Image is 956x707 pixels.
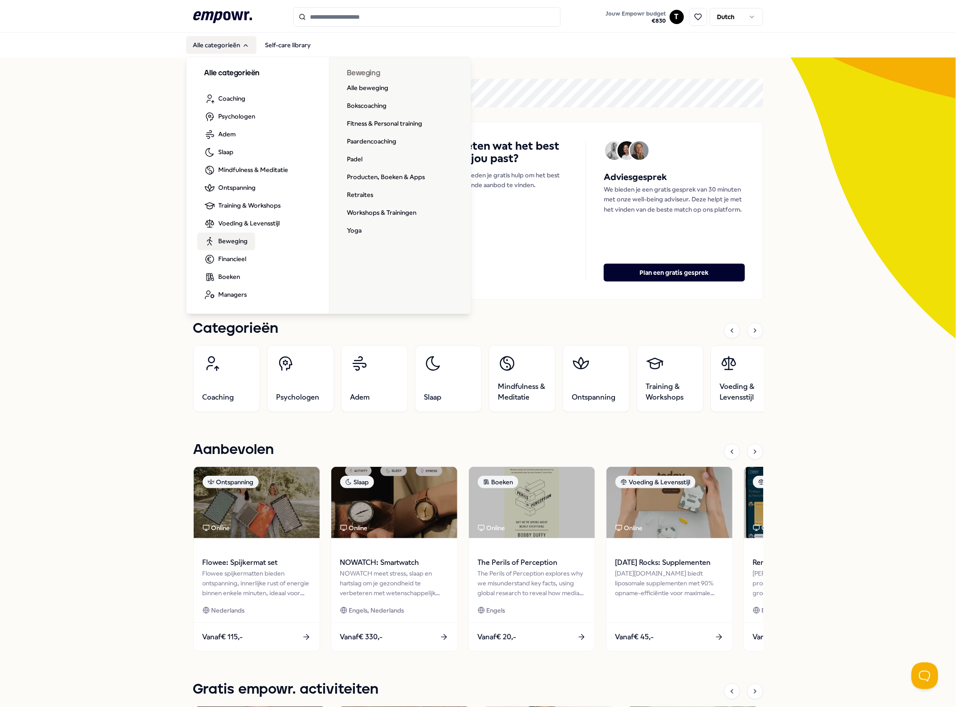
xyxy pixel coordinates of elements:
[415,345,482,412] a: Slaap
[212,605,245,615] span: Nederlands
[267,345,334,412] a: Psychologen
[197,108,263,126] a: Psychologen
[350,392,370,403] span: Adem
[670,10,684,24] button: T
[219,147,234,157] span: Slaap
[197,90,253,108] a: Coaching
[340,523,368,533] div: Online
[340,186,381,204] a: Retraites
[487,605,505,615] span: Engels
[340,568,448,598] div: NOWATCH meet stress, slaap en hartslag om je gezondheid te verbeteren met wetenschappelijk gevali...
[197,179,263,197] a: Ontspanning
[498,381,546,403] span: Mindfulness & Meditatie
[606,17,666,25] span: € 830
[478,557,586,568] span: The Perils of Perception
[340,222,369,240] a: Yoga
[219,218,280,228] span: Voeding & Levensstijl
[602,8,670,26] a: Jouw Empowr budget€830
[468,466,595,652] a: package imageBoekenOnlineThe Perils of PerceptionThe Perils of Perception explores why we misunde...
[203,557,311,568] span: Flowee: Spijkermat set
[340,115,430,133] a: Fitness & Personal training
[630,141,649,160] img: Avatar
[193,345,260,412] a: Coaching
[606,467,732,538] img: package image
[203,568,311,598] div: Flowee spijkermatten bieden ontspanning, innerlijke rust of energie binnen enkele minuten, ideaal...
[187,57,472,315] div: Alle categorieën
[604,170,744,184] h5: Adviesgesprek
[753,476,833,488] div: Voeding & Levensstijl
[720,381,768,403] span: Voeding & Levensstijl
[563,345,630,412] a: Ontspanning
[219,236,248,246] span: Beweging
[347,68,454,79] h3: Beweging
[605,141,624,160] img: Avatar
[604,8,668,26] button: Jouw Empowr budget€830
[646,381,694,403] span: Training & Workshops
[197,143,241,161] a: Slaap
[219,200,281,210] span: Training & Workshops
[340,151,370,168] a: Padel
[744,467,870,538] img: package image
[340,133,404,151] a: Paardencoaching
[753,631,795,643] span: Vanaf € 160,-
[489,345,556,412] a: Mindfulness & Meditatie
[753,557,861,568] span: RenewMyDay
[572,392,616,403] span: Ontspanning
[341,345,408,412] a: Adem
[219,94,246,103] span: Coaching
[194,467,320,538] img: package image
[478,523,505,533] div: Online
[219,129,236,139] span: Adem
[606,10,666,17] span: Jouw Empowr budget
[615,523,643,533] div: Online
[911,662,938,689] iframe: Help Scout Beacon - Open
[293,7,561,27] input: Search for products, categories or subcategories
[219,165,289,175] span: Mindfulness & Meditatie
[744,466,871,652] a: package imageVoeding & LevensstijlOnlineRenewMyDay[PERSON_NAME] biedt persoonlijke programma's en...
[203,476,259,488] div: Ontspanning
[197,250,254,268] a: Financieel
[340,168,432,186] a: Producten, Boeken & Apps
[219,290,247,299] span: Managers
[349,605,404,615] span: Engels, Nederlands
[258,36,318,54] a: Self-care library
[455,170,568,190] p: We bieden je gratis hulp om het best passende aanbod te vinden.
[219,111,256,121] span: Psychologen
[606,466,733,652] a: package imageVoeding & LevensstijlOnline[DATE] Rocks: Supplementen[DATE][DOMAIN_NAME] biedt lipos...
[615,568,724,598] div: [DATE][DOMAIN_NAME] biedt liposomale supplementen met 90% opname-efficiëntie voor maximale gezond...
[604,184,744,214] p: We bieden je een gratis gesprek van 30 minuten met onze well-being adviseur. Deze helpt je met he...
[340,476,374,488] div: Slaap
[193,439,274,461] h1: Aanbevolen
[197,161,296,179] a: Mindfulness & Meditatie
[203,631,243,643] span: Vanaf € 115,-
[197,268,248,286] a: Boeken
[618,141,636,160] img: Avatar
[478,631,517,643] span: Vanaf € 20,-
[753,568,861,598] div: [PERSON_NAME] biedt persoonlijke programma's en groepsondersteuning voor mentale veerkracht en vi...
[197,197,288,215] a: Training & Workshops
[219,183,256,192] span: Ontspanning
[478,568,586,598] div: The Perils of Perception explores why we misunderstand key facts, using global research to reveal...
[340,79,396,97] a: Alle beweging
[193,678,379,701] h1: Gratis empowr. activiteiten
[186,36,318,54] nav: Main
[340,557,448,568] span: NOWATCH: Smartwatch
[204,68,311,79] h3: Alle categorieën
[203,392,234,403] span: Coaching
[424,392,442,403] span: Slaap
[197,286,254,304] a: Managers
[615,557,724,568] span: [DATE] Rocks: Supplementen
[340,97,394,115] a: Bokscoaching
[455,140,568,165] h4: Weten wat het best bij jou past?
[197,126,243,143] a: Adem
[219,272,240,282] span: Boeken
[219,254,247,264] span: Financieel
[331,466,458,652] a: package imageSlaapOnlineNOWATCH: SmartwatchNOWATCH meet stress, slaap en hartslag om je gezondhei...
[197,233,255,250] a: Beweging
[637,345,704,412] a: Training & Workshops
[711,345,777,412] a: Voeding & Levensstijl
[604,264,744,282] button: Plan een gratis gesprek
[193,318,279,340] h1: Categorieën
[615,631,654,643] span: Vanaf € 45,-
[478,476,518,488] div: Boeken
